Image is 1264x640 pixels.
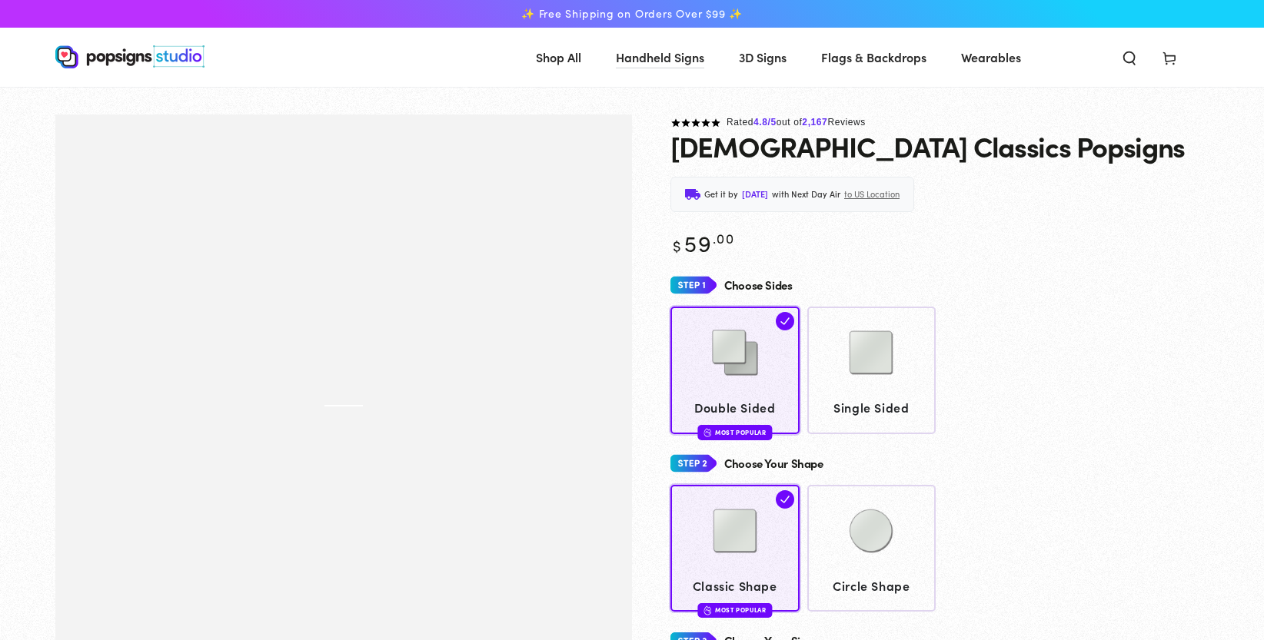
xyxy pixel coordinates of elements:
a: Handheld Signs [604,37,716,78]
div: Most Popular [697,603,772,618]
span: ✨ Free Shipping on Orders Over $99 ✨ [521,7,743,21]
span: Wearables [961,46,1021,68]
img: Classic Shape [697,492,773,569]
span: [DATE] [742,187,768,202]
span: /5 [768,117,777,128]
span: Handheld Signs [616,46,704,68]
a: Classic Shape Classic Shape Most Popular [670,485,800,612]
span: Flags & Backdrops [821,46,926,68]
a: Single Sided Single Sided [807,307,936,433]
a: Flags & Backdrops [810,37,938,78]
a: Double Sided Double Sided Most Popular [670,307,800,433]
h1: [DEMOGRAPHIC_DATA] Classics Popsigns [670,131,1185,161]
span: Classic Shape [678,575,793,597]
span: 2,167 [802,117,827,128]
span: 3D Signs [739,46,787,68]
img: Step 1 [670,271,717,300]
span: Double Sided [678,396,793,419]
bdi: 59 [670,227,734,258]
span: Shop All [536,46,581,68]
a: Circle Shape Circle Shape [807,485,936,612]
span: Single Sided [814,396,929,419]
img: Single Sided [833,314,910,391]
div: Most Popular [697,425,772,439]
img: Circle Shape [833,492,910,569]
span: Rated out of Reviews [727,117,866,128]
img: Double Sided [697,314,773,391]
span: 4.8 [753,117,767,128]
img: check.svg [776,312,794,330]
span: Circle Shape [814,575,929,597]
h4: Choose Sides [724,279,793,292]
img: Step 2 [670,449,717,478]
span: to US Location [844,187,900,202]
img: fire.svg [704,605,711,615]
sup: .00 [713,228,734,247]
img: check.svg [776,490,794,509]
span: $ [673,234,682,256]
img: Popsigns Studio [55,45,205,68]
a: Shop All [524,37,593,78]
span: with Next Day Air [772,187,840,202]
a: Wearables [950,37,1033,78]
img: fire.svg [704,427,711,438]
span: Get it by [704,187,738,202]
h4: Choose Your Shape [724,457,823,470]
a: 3D Signs [727,37,798,78]
summary: Search our site [1109,40,1149,74]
